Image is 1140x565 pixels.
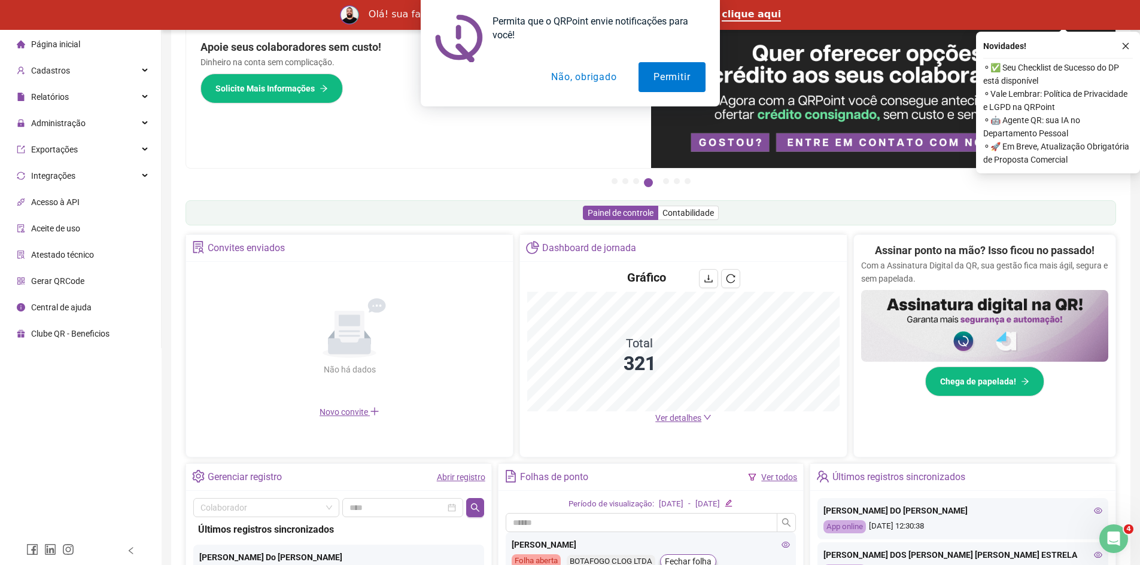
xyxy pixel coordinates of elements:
span: setting [192,470,205,482]
span: eye [1094,506,1102,515]
span: plus [370,407,379,416]
button: 1 [612,178,618,184]
span: Aceite de uso [31,224,80,233]
button: Não, obrigado [536,62,631,92]
button: 6 [674,178,680,184]
span: solution [192,241,205,254]
h4: Gráfico [627,269,666,286]
span: export [17,145,25,154]
button: 4 [644,178,653,187]
span: pie-chart [526,241,539,254]
button: 5 [663,178,669,184]
span: Chega de papelada! [940,375,1016,388]
img: banner%2F02c71560-61a6-44d4-94b9-c8ab97240462.png [861,290,1108,362]
span: ⚬ 🚀 Em Breve, Atualização Obrigatória de Proposta Comercial [983,140,1133,166]
span: info-circle [17,303,25,311]
div: Período de visualização: [569,498,654,511]
span: download [704,274,713,283]
span: qrcode [17,277,25,285]
div: Últimos registros sincronizados [198,522,479,537]
span: team [816,470,829,482]
div: Permita que o QRPoint envie notificações para você! [483,14,706,42]
span: Central de ajuda [31,303,92,312]
span: Acesso à API [31,197,80,207]
span: Clube QR - Beneficios [31,329,110,338]
span: Atestado técnico [31,250,94,259]
span: sync [17,172,25,180]
span: search [782,518,791,527]
div: [PERSON_NAME] DO [PERSON_NAME] [823,504,1102,517]
span: api [17,198,25,206]
div: [PERSON_NAME] DOS [PERSON_NAME] [PERSON_NAME] ESTRELA [823,548,1102,561]
div: Folhas de ponto [520,467,588,487]
span: edit [725,499,732,507]
span: arrow-right [1021,377,1029,386]
div: Gerenciar registro [208,467,282,487]
div: [DATE] [695,498,720,511]
span: facebook [26,543,38,555]
span: file-text [504,470,517,482]
span: eye [782,540,790,549]
div: Olá! sua fatura de vencimento no dia 3está em aberto, para regularizar [369,8,713,20]
span: linkedin [44,543,56,555]
span: filter [748,473,756,481]
span: Ver detalhes [655,413,701,423]
button: Chega de papelada! [925,367,1044,396]
h2: Assinar ponto na mão? Isso ficou no passado! [875,242,1095,259]
a: clique aqui [722,8,781,22]
span: gift [17,329,25,338]
a: Ver todos [761,472,797,482]
button: 2 [622,178,628,184]
div: - [688,498,691,511]
iframe: Intercom live chat [1099,524,1128,553]
div: Dashboard de jornada [542,238,636,258]
span: Novo convite [320,407,379,417]
span: ⚬ 🤖 Agente QR: sua IA no Departamento Pessoal [983,114,1133,140]
p: Com a Assinatura Digital da QR, sua gestão fica mais ágil, segura e sem papelada. [861,259,1108,285]
div: [DATE] 12:30:38 [823,520,1102,534]
button: Permitir [639,62,705,92]
div: Não há dados [294,363,405,376]
span: Integrações [31,171,75,181]
span: Painel de controle [588,208,653,218]
span: Administração [31,118,86,128]
span: Contabilidade [662,208,714,218]
a: Ver detalhes down [655,413,712,423]
div: App online [823,520,866,534]
div: [PERSON_NAME] Do [PERSON_NAME] [199,551,478,564]
span: Gerar QRCode [31,276,84,286]
span: audit [17,224,25,233]
img: Profile image for Rodolfo [340,5,359,25]
a: Abrir registro [437,472,485,482]
span: Exportações [31,145,78,154]
span: solution [17,251,25,259]
span: down [703,413,712,422]
img: notification icon [435,14,483,62]
button: 7 [685,178,691,184]
div: [DATE] [659,498,683,511]
span: search [470,503,480,512]
div: Últimos registros sincronizados [832,467,965,487]
span: left [127,546,135,555]
button: 3 [633,178,639,184]
span: instagram [62,543,74,555]
div: Convites enviados [208,238,285,258]
span: eye [1094,551,1102,559]
span: 4 [1124,524,1133,534]
div: [PERSON_NAME] [512,538,791,551]
span: lock [17,119,25,127]
span: reload [726,274,735,283]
